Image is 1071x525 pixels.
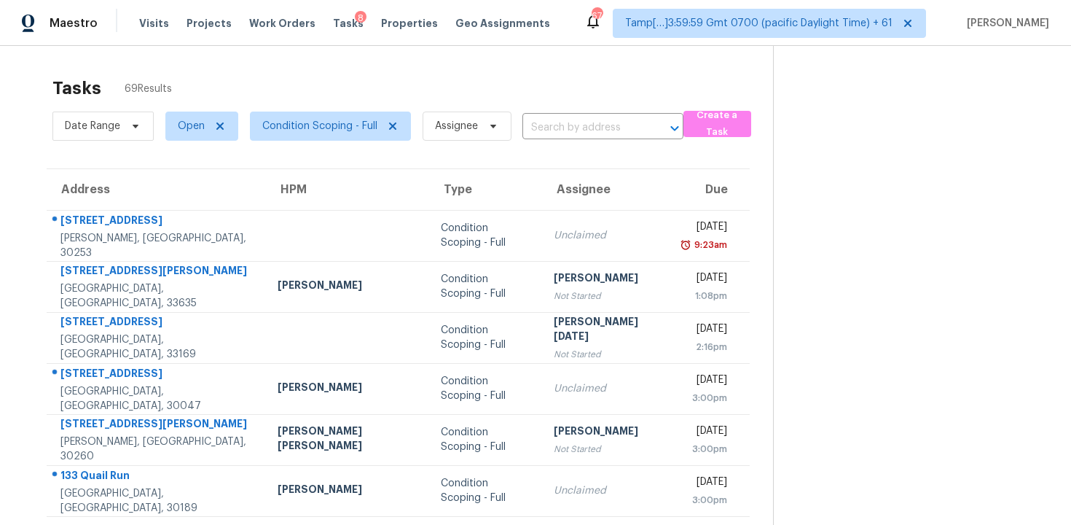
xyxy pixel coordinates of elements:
[961,16,1049,31] span: [PERSON_NAME]
[50,16,98,31] span: Maestro
[278,278,417,296] div: [PERSON_NAME]
[266,169,428,210] th: HPM
[60,384,254,413] div: [GEOGRAPHIC_DATA], [GEOGRAPHIC_DATA], 30047
[441,374,531,403] div: Condition Scoping - Full
[139,16,169,31] span: Visits
[60,314,254,332] div: [STREET_ADDRESS]
[429,169,543,210] th: Type
[554,347,660,362] div: Not Started
[684,424,727,442] div: [DATE]
[355,11,366,26] div: 8
[262,119,377,133] span: Condition Scoping - Full
[542,169,672,210] th: Assignee
[47,169,266,210] th: Address
[60,486,254,516] div: [GEOGRAPHIC_DATA], [GEOGRAPHIC_DATA], 30189
[60,263,254,281] div: [STREET_ADDRESS][PERSON_NAME]
[441,272,531,301] div: Condition Scoping - Full
[683,111,751,137] button: Create a Task
[625,16,892,31] span: Tamp[…]3:59:59 Gmt 0700 (pacific Daylight Time) + 61
[691,107,744,141] span: Create a Task
[554,442,660,456] div: Not Started
[554,289,660,303] div: Not Started
[554,424,660,442] div: [PERSON_NAME]
[381,16,438,31] span: Properties
[672,169,750,210] th: Due
[455,16,550,31] span: Geo Assignments
[60,366,254,384] div: [STREET_ADDRESS]
[684,340,727,354] div: 2:16pm
[441,323,531,352] div: Condition Scoping - Full
[684,271,727,289] div: [DATE]
[684,475,727,493] div: [DATE]
[60,213,254,231] div: [STREET_ADDRESS]
[60,231,254,260] div: [PERSON_NAME], [GEOGRAPHIC_DATA], 30253
[60,332,254,362] div: [GEOGRAPHIC_DATA], [GEOGRAPHIC_DATA], 33169
[592,9,602,23] div: 674
[522,117,643,139] input: Search by address
[60,468,254,486] div: 133 Quail Run
[278,380,417,398] div: [PERSON_NAME]
[684,373,727,391] div: [DATE]
[684,289,727,303] div: 1:08pm
[554,483,660,498] div: Unclaimed
[554,271,660,289] div: [PERSON_NAME]
[684,391,727,405] div: 3:00pm
[125,82,172,96] span: 69 Results
[60,416,254,435] div: [STREET_ADDRESS][PERSON_NAME]
[441,425,531,454] div: Condition Scoping - Full
[684,322,727,340] div: [DATE]
[691,238,727,252] div: 9:23am
[435,119,478,133] span: Assignee
[178,119,205,133] span: Open
[60,435,254,464] div: [PERSON_NAME], [GEOGRAPHIC_DATA], 30260
[249,16,315,31] span: Work Orders
[684,442,727,456] div: 3:00pm
[65,119,120,133] span: Date Range
[684,493,727,507] div: 3:00pm
[187,16,232,31] span: Projects
[664,118,685,139] button: Open
[52,81,101,96] h2: Tasks
[554,314,660,347] div: [PERSON_NAME][DATE]
[680,238,691,252] img: Overdue Alarm Icon
[684,219,727,238] div: [DATE]
[441,476,531,505] div: Condition Scoping - Full
[278,482,417,500] div: [PERSON_NAME]
[278,424,417,456] div: [PERSON_NAME] [PERSON_NAME]
[554,381,660,396] div: Unclaimed
[441,221,531,250] div: Condition Scoping - Full
[333,18,364,28] span: Tasks
[60,281,254,311] div: [GEOGRAPHIC_DATA], [GEOGRAPHIC_DATA], 33635
[554,228,660,243] div: Unclaimed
